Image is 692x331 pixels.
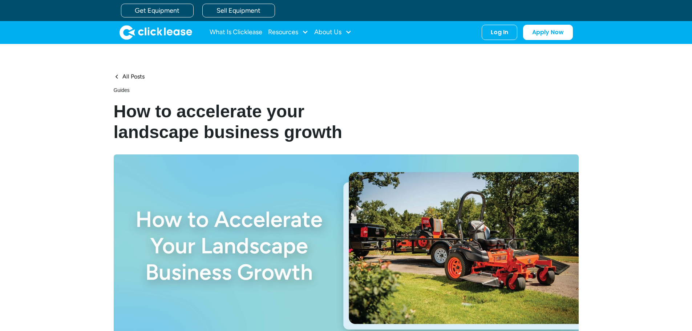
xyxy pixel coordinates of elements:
div: Log In [491,29,508,36]
div: Guides [114,86,393,94]
div: All Posts [122,73,145,81]
a: home [120,25,192,40]
a: Apply Now [523,25,573,40]
a: All Posts [114,73,145,81]
div: About Us [314,25,352,40]
h1: How to accelerate your landscape business growth [114,101,393,143]
a: What Is Clicklease [210,25,262,40]
a: Get Equipment [121,4,194,17]
img: Clicklease logo [120,25,192,40]
a: Sell Equipment [202,4,275,17]
div: Resources [268,25,308,40]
